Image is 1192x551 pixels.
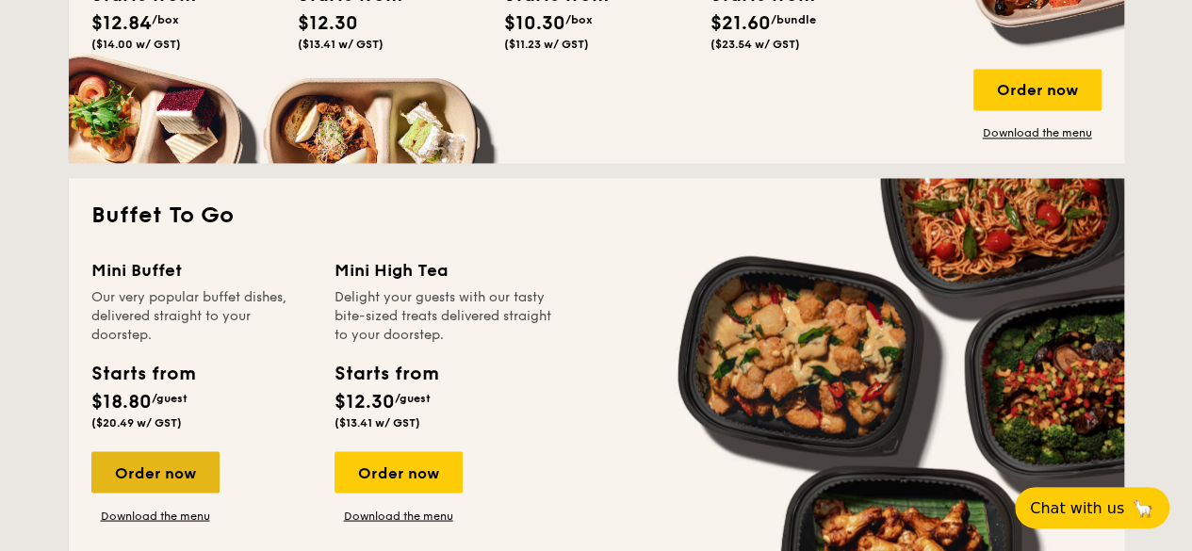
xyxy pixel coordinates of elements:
div: Our very popular buffet dishes, delivered straight to your doorstep. [91,287,312,344]
div: Starts from [335,359,437,387]
span: /guest [152,391,188,404]
div: Order now [91,451,220,493]
h2: Buffet To Go [91,201,1102,231]
span: $12.30 [335,390,395,413]
span: ($23.54 w/ GST) [710,38,800,51]
span: /guest [395,391,431,404]
span: /box [152,13,179,26]
div: Delight your guests with our tasty bite-sized treats delivered straight to your doorstep. [335,287,555,344]
a: Download the menu [335,508,463,523]
span: $21.60 [710,12,771,35]
div: Order now [973,69,1102,110]
a: Download the menu [91,508,220,523]
div: Starts from [91,359,194,387]
button: Chat with us🦙 [1015,487,1169,528]
span: ($20.49 w/ GST) [91,415,182,429]
span: ($11.23 w/ GST) [504,38,589,51]
span: $12.30 [298,12,358,35]
span: /bundle [771,13,816,26]
span: $18.80 [91,390,152,413]
div: Mini High Tea [335,257,555,284]
div: Mini Buffet [91,257,312,284]
span: ($14.00 w/ GST) [91,38,181,51]
div: Order now [335,451,463,493]
span: $12.84 [91,12,152,35]
span: Chat with us [1030,499,1124,517]
span: ($13.41 w/ GST) [298,38,384,51]
span: ($13.41 w/ GST) [335,415,420,429]
span: $10.30 [504,12,565,35]
a: Download the menu [973,125,1102,140]
span: /box [565,13,593,26]
span: 🦙 [1132,497,1154,519]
